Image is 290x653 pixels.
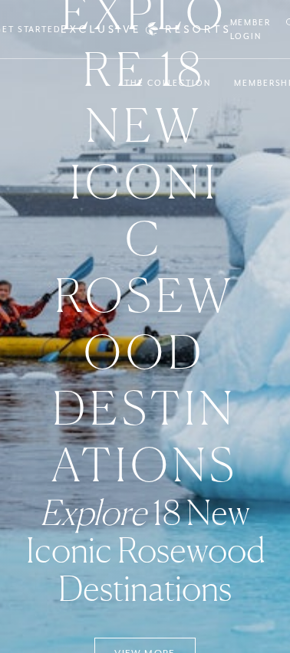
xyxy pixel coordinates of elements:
[124,61,211,105] a: The Collection
[12,494,278,608] h3: 18 New Iconic Rosewood Destinations
[230,15,272,43] a: Member Login
[40,491,147,533] em: Explore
